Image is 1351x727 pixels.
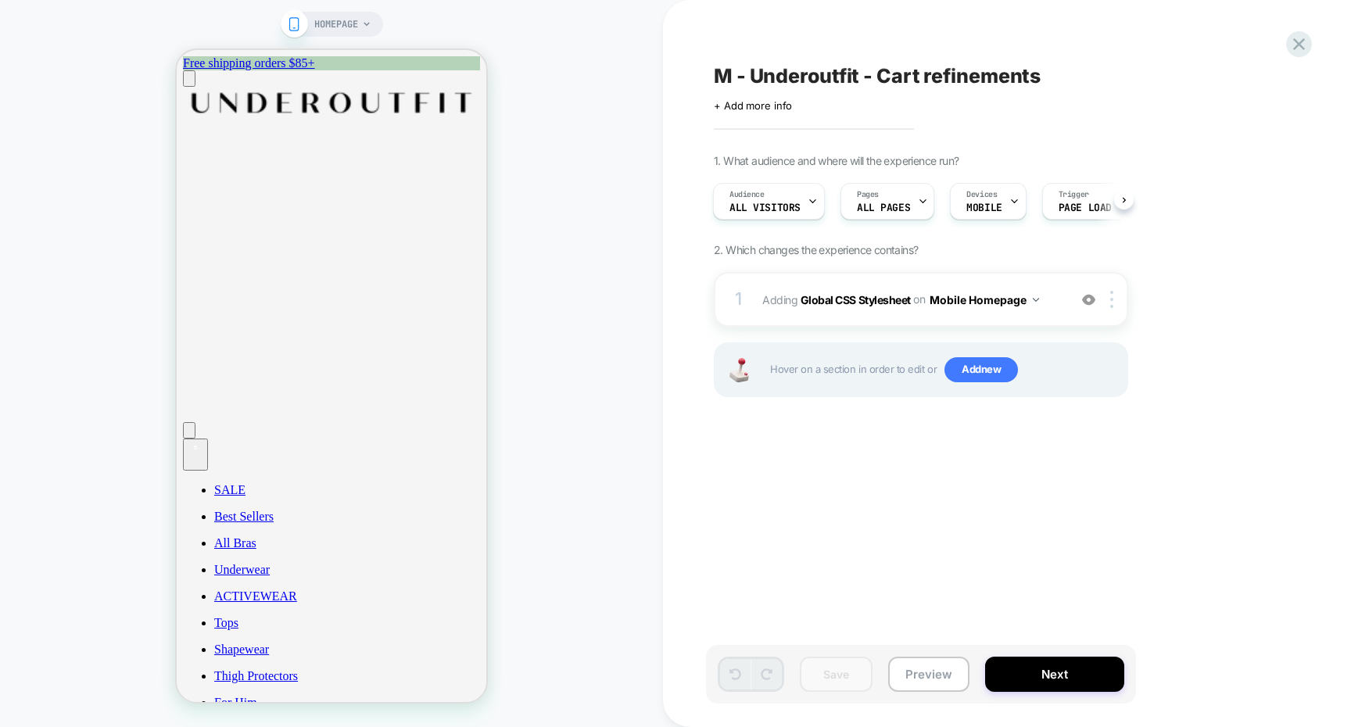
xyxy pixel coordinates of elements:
a: For Him [38,646,303,660]
span: 1. What audience and where will the experience run? [714,154,959,167]
button: Open menu [6,20,19,37]
img: down arrow [1033,298,1039,302]
span: Add new [944,357,1018,382]
button: Preview [888,657,969,692]
a: Shapewear [38,593,303,607]
span: 2. Which changes the experience contains? [714,243,918,256]
span: Hover on a section in order to edit or [770,357,1119,382]
a: Free shipping orders $85+ [6,6,138,20]
b: Global CSS Stylesheet [801,292,911,306]
span: Page Load [1059,202,1112,213]
button: Mobile Homepage [930,288,1039,311]
span: All Visitors [729,202,801,213]
a: ACTIVEWEAR [38,539,303,553]
span: ALL PAGES [857,202,910,213]
button: Open cart [6,389,31,421]
div: 1 [731,284,747,315]
span: Adding [762,288,1060,311]
a: SALE [38,433,303,447]
a: Underwear [38,513,303,527]
img: crossed eye [1082,293,1095,306]
span: Devices [966,189,997,200]
div: 1 / 1 [6,6,316,20]
button: Next [985,657,1124,692]
button: Save [800,657,873,692]
a: Go to account page [6,358,303,371]
span: Pages [857,189,879,200]
img: Joystick [723,358,754,382]
span: + Add more info [714,99,792,112]
a: Go to homepage [6,58,303,71]
span: Audience [729,189,765,200]
span: HOMEPAGE [314,12,358,37]
img: close [1110,291,1113,308]
span: on [913,289,925,309]
img: Logo [6,37,303,69]
button: Open search [6,372,19,389]
div: 5 [13,391,25,403]
a: All Bras [38,486,303,500]
a: Best Sellers [38,460,303,474]
span: M - Underoutfit - Cart refinements [714,64,1041,88]
span: Trigger [1059,189,1089,200]
a: Tops [38,566,303,580]
span: MOBILE [966,202,1002,213]
a: Thigh Protectors [38,619,303,633]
